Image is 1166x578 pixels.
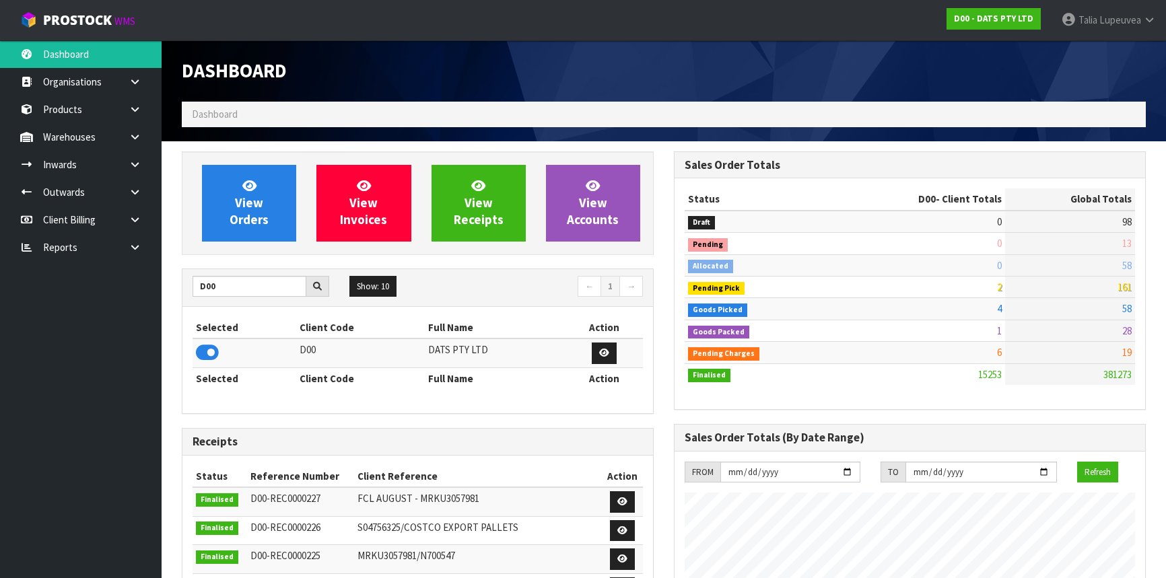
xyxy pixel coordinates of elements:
[1122,302,1132,315] span: 58
[997,215,1002,228] span: 0
[565,317,643,338] th: Action
[193,435,643,448] h3: Receipts
[1099,13,1141,26] span: Lupeuvea
[340,178,387,228] span: View Invoices
[1122,324,1132,337] span: 28
[1118,281,1132,293] span: 161
[196,493,238,507] span: Finalised
[1122,346,1132,359] span: 19
[425,338,565,367] td: DATS PTY LTD
[428,276,644,299] nav: Page navigation
[688,347,759,361] span: Pending Charges
[43,11,112,29] span: ProStock
[250,549,320,562] span: D00-REC0000225
[601,466,643,487] th: Action
[425,367,565,389] th: Full Name
[425,317,565,338] th: Full Name
[296,338,425,367] td: D00
[685,431,1135,444] h3: Sales Order Totals (By Date Range)
[688,326,749,339] span: Goods Packed
[349,276,397,297] button: Show: 10
[833,188,1005,210] th: - Client Totals
[196,521,238,535] span: Finalised
[354,466,601,487] th: Client Reference
[20,11,37,28] img: cube-alt.png
[685,462,720,483] div: FROM
[250,521,320,534] span: D00-REC0000226
[997,324,1002,337] span: 1
[454,178,504,228] span: View Receipts
[688,238,728,252] span: Pending
[578,276,601,297] a: ←
[357,521,518,534] span: S04756325/COSTCO EXPORT PALLETS
[182,59,287,83] span: Dashboard
[196,550,238,564] span: Finalised
[1122,215,1132,228] span: 98
[601,276,620,297] a: 1
[1005,188,1135,210] th: Global Totals
[997,281,1002,293] span: 2
[688,260,733,273] span: Allocated
[1122,237,1132,250] span: 13
[250,492,320,505] span: D00-REC0000227
[357,549,455,562] span: MRKU3057981/N700547
[1122,259,1132,272] span: 58
[114,15,135,28] small: WMS
[997,302,1002,315] span: 4
[688,216,715,229] span: Draft
[193,317,296,338] th: Selected
[997,346,1002,359] span: 6
[193,466,247,487] th: Status
[192,108,238,120] span: Dashboard
[357,492,479,505] span: FCL AUGUST - MRKU3057981
[997,237,1002,250] span: 0
[565,367,643,389] th: Action
[688,303,747,317] span: Goods Picked
[202,165,296,242] a: ViewOrders
[947,8,1041,30] a: D00 - DATS PTY LTD
[685,188,833,210] th: Status
[296,367,425,389] th: Client Code
[978,368,1002,381] span: 15253
[1077,462,1118,483] button: Refresh
[1078,13,1097,26] span: Talia
[619,276,643,297] a: →
[247,466,354,487] th: Reference Number
[193,276,306,297] input: Search clients
[193,367,296,389] th: Selected
[685,159,1135,172] h3: Sales Order Totals
[688,282,745,295] span: Pending Pick
[296,317,425,338] th: Client Code
[546,165,640,242] a: ViewAccounts
[997,259,1002,272] span: 0
[567,178,619,228] span: View Accounts
[1103,368,1132,381] span: 381273
[316,165,411,242] a: ViewInvoices
[432,165,526,242] a: ViewReceipts
[881,462,905,483] div: TO
[688,369,730,382] span: Finalised
[230,178,269,228] span: View Orders
[918,192,936,205] span: D00
[954,13,1033,24] strong: D00 - DATS PTY LTD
